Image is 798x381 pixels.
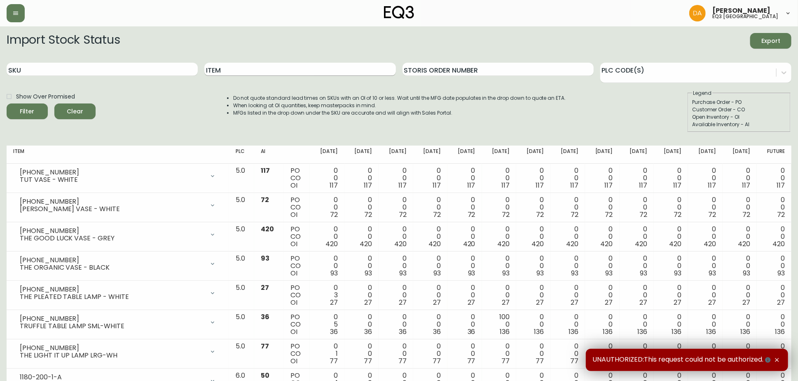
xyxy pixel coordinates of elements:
[364,181,372,190] span: 117
[454,343,475,365] div: 0 0
[695,167,716,189] div: 0 0
[750,33,791,49] button: Export
[489,284,510,306] div: 0 0
[674,298,682,307] span: 27
[13,313,222,332] div: [PHONE_NUMBER]TRUFFLE TABLE LAMP SML-WHITE
[399,327,407,336] span: 36
[763,343,785,365] div: 0 0
[570,181,578,190] span: 117
[351,255,372,277] div: 0 0
[551,146,585,164] th: [DATE]
[729,196,750,219] div: 0 0
[364,210,372,219] span: 72
[385,343,406,365] div: 0 0
[330,298,338,307] span: 27
[398,181,407,190] span: 117
[316,284,337,306] div: 0 3
[660,284,681,306] div: 0 0
[570,356,578,366] span: 77
[742,181,751,190] span: 117
[229,252,254,281] td: 5.0
[233,102,566,109] li: When looking at OI quantities, keep masterpacks in mind.
[468,268,475,278] span: 93
[351,167,372,189] div: 0 0
[639,181,647,190] span: 117
[660,255,681,277] div: 0 0
[420,196,441,219] div: 0 0
[777,268,785,278] span: 93
[261,254,269,263] span: 93
[364,327,372,336] span: 36
[385,226,406,248] div: 0 0
[290,298,297,307] span: OI
[592,196,613,219] div: 0 0
[420,343,441,365] div: 0 0
[229,310,254,339] td: 5.0
[351,284,372,306] div: 0 0
[399,210,407,219] span: 72
[763,226,785,248] div: 0 0
[290,226,304,248] div: PO CO
[626,284,647,306] div: 0 0
[660,313,681,336] div: 0 0
[489,343,510,365] div: 0 0
[557,167,578,189] div: 0 0
[20,264,204,271] div: THE ORGANIC VASE - BLACK
[420,255,441,277] div: 0 0
[738,239,751,249] span: 420
[261,312,269,322] span: 36
[261,195,269,205] span: 72
[708,298,716,307] span: 27
[592,226,613,248] div: 0 0
[626,343,647,365] div: 0 0
[351,196,372,219] div: 0 0
[592,255,613,277] div: 0 0
[777,210,785,219] span: 72
[523,313,544,336] div: 0 0
[399,268,407,278] span: 93
[351,343,372,365] div: 0 0
[729,343,750,365] div: 0 0
[316,196,337,219] div: 0 0
[290,343,304,365] div: PO CO
[290,167,304,189] div: PO CO
[654,146,688,164] th: [DATE]
[660,196,681,219] div: 0 0
[433,298,441,307] span: 27
[316,226,337,248] div: 0 0
[695,313,716,336] div: 0 0
[757,146,791,164] th: Future
[385,284,406,306] div: 0 0
[763,284,785,306] div: 0 0
[775,327,785,336] span: 136
[777,181,785,190] span: 117
[763,167,785,189] div: 0 0
[454,313,475,336] div: 0 0
[385,196,406,219] div: 0 0
[660,167,681,189] div: 0 0
[20,344,204,352] div: [PHONE_NUMBER]
[454,167,475,189] div: 0 0
[290,196,304,219] div: PO CO
[695,226,716,248] div: 0 0
[592,284,613,306] div: 0 0
[689,5,706,21] img: dd1a7e8db21a0ac8adbf82b84ca05374
[261,371,269,380] span: 50
[420,313,441,336] div: 0 0
[626,313,647,336] div: 0 0
[674,181,682,190] span: 117
[729,313,750,336] div: 0 0
[489,196,510,219] div: 0 0
[330,356,338,366] span: 77
[712,7,770,14] span: [PERSON_NAME]
[468,298,475,307] span: 27
[592,355,772,365] span: UNAUTHORIZED:This request could not be authorized.
[516,146,550,164] th: [DATE]
[261,283,269,292] span: 27
[20,374,204,381] div: 1180-200-1-A
[20,322,204,330] div: TRUFFLE TABLE LAMP SML-WHITE
[467,181,475,190] span: 117
[290,284,304,306] div: PO CO
[695,196,716,219] div: 0 0
[420,284,441,306] div: 0 0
